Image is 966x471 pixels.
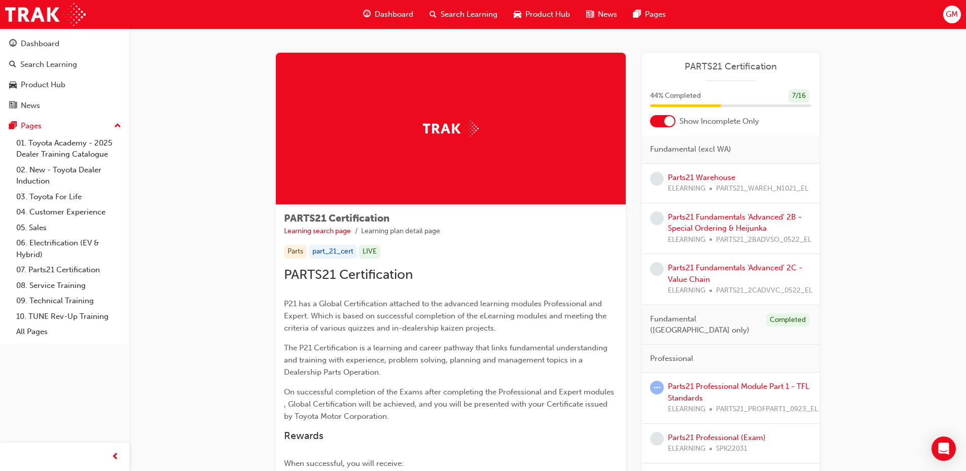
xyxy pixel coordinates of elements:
div: Pages [21,120,42,132]
span: 44 % Completed [650,90,701,102]
span: ELEARNING [668,234,705,246]
a: 04. Customer Experience [12,204,125,220]
span: guage-icon [9,40,17,49]
button: DashboardSearch LearningProduct HubNews [4,32,125,117]
span: guage-icon [363,8,371,21]
span: up-icon [114,120,121,133]
span: Dashboard [375,9,413,20]
span: The P21 Certification is a learning and career pathway that links fundamental understanding and t... [284,343,610,377]
div: Completed [766,313,809,327]
div: 7 / 16 [789,89,809,103]
span: When successful, you will receive: [284,459,404,468]
button: Pages [4,117,125,135]
span: PARTS21_WAREH_N1021_EL [716,183,808,195]
span: SPK22031 [716,443,747,455]
a: Parts21 Professional (Exam) [668,433,766,442]
span: PARTS21_2BADVSO_0522_EL [716,234,811,246]
a: Parts21 Fundamentals 'Advanced' 2B - Special Ordering & Heijunka [668,212,802,233]
span: ELEARNING [668,285,705,297]
span: news-icon [9,101,17,111]
span: Product Hub [525,9,570,20]
a: Learning search page [284,227,351,235]
a: 08. Service Training [12,278,125,294]
span: News [598,9,617,20]
a: Parts21 Warehouse [668,173,735,182]
a: 09. Technical Training [12,293,125,309]
a: news-iconNews [578,4,625,25]
span: ELEARNING [668,404,705,415]
a: search-iconSearch Learning [421,4,506,25]
a: 07. Parts21 Certification [12,262,125,278]
div: Product Hub [21,79,65,91]
span: PARTS21_2CADVVC_0522_EL [716,285,812,297]
span: Fundamental (excl WA) [650,143,731,155]
a: Product Hub [4,76,125,94]
a: car-iconProduct Hub [506,4,578,25]
span: car-icon [514,8,521,21]
span: PARTS21_PROFPART1_0923_EL [716,404,818,415]
span: PARTS21 Certification [284,212,389,224]
span: On successful completion of the Exams after completing the Professional and Expert modules , Glob... [284,387,616,421]
a: Search Learning [4,55,125,74]
a: All Pages [12,324,125,340]
span: Pages [645,9,666,20]
div: Dashboard [21,38,59,50]
span: Rewards [284,430,324,442]
span: ELEARNING [668,443,705,455]
a: PARTS21 Certification [650,61,811,73]
span: learningRecordVerb_NONE-icon [650,172,664,186]
div: part_21_cert [309,245,357,259]
span: news-icon [586,8,594,21]
span: search-icon [430,8,437,21]
span: pages-icon [633,8,641,21]
div: Open Intercom Messenger [932,437,956,461]
div: Parts [284,245,307,259]
a: Parts21 Fundamentals 'Advanced' 2C - Value Chain [668,263,802,284]
img: Trak [423,121,479,136]
a: Dashboard [4,34,125,53]
span: learningRecordVerb_NONE-icon [650,262,664,276]
button: GM [943,6,961,23]
span: P21 has a Global Certification attached to the advanced learning modules Professional and Expert.... [284,299,609,333]
a: 10. TUNE Rev-Up Training [12,309,125,324]
span: prev-icon [112,451,119,463]
span: learningRecordVerb_NONE-icon [650,211,664,225]
a: 02. New - Toyota Dealer Induction [12,162,125,189]
span: ELEARNING [668,183,705,195]
a: 01. Toyota Academy - 2025 Dealer Training Catalogue [12,135,125,162]
div: LIVE [359,245,380,259]
span: car-icon [9,81,17,90]
span: GM [946,9,958,20]
span: Professional [650,353,693,365]
span: pages-icon [9,122,17,131]
a: pages-iconPages [625,4,674,25]
span: Search Learning [441,9,497,20]
div: News [21,100,40,112]
span: search-icon [9,60,16,69]
a: 05. Sales [12,220,125,236]
div: Search Learning [20,59,77,70]
span: learningRecordVerb_NONE-icon [650,432,664,446]
span: PARTS21 Certification [284,267,413,282]
a: News [4,96,125,115]
span: Show Incomplete Only [679,116,759,127]
span: Fundamental ([GEOGRAPHIC_DATA] only) [650,313,758,336]
span: learningRecordVerb_ATTEMPT-icon [650,381,664,394]
li: Learning plan detail page [361,226,440,237]
a: guage-iconDashboard [355,4,421,25]
a: 03. Toyota For Life [12,189,125,205]
a: Parts21 Professional Module Part 1 - TFL Standards [668,382,809,403]
img: Trak [5,3,86,26]
a: 06. Electrification (EV & Hybrid) [12,235,125,262]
